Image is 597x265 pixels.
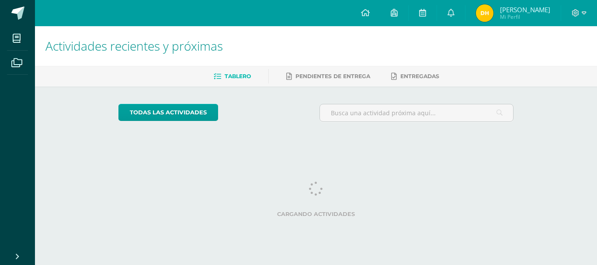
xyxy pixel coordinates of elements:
label: Cargando actividades [118,211,514,217]
a: todas las Actividades [118,104,218,121]
span: Mi Perfil [500,13,550,21]
a: Tablero [214,69,251,83]
span: Pendientes de entrega [295,73,370,79]
img: d9ccee0ca2db0f1535b9b3a302565e18.png [476,4,493,22]
span: Entregadas [400,73,439,79]
span: [PERSON_NAME] [500,5,550,14]
a: Pendientes de entrega [286,69,370,83]
span: Actividades recientes y próximas [45,38,223,54]
a: Entregadas [391,69,439,83]
span: Tablero [225,73,251,79]
input: Busca una actividad próxima aquí... [320,104,514,121]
